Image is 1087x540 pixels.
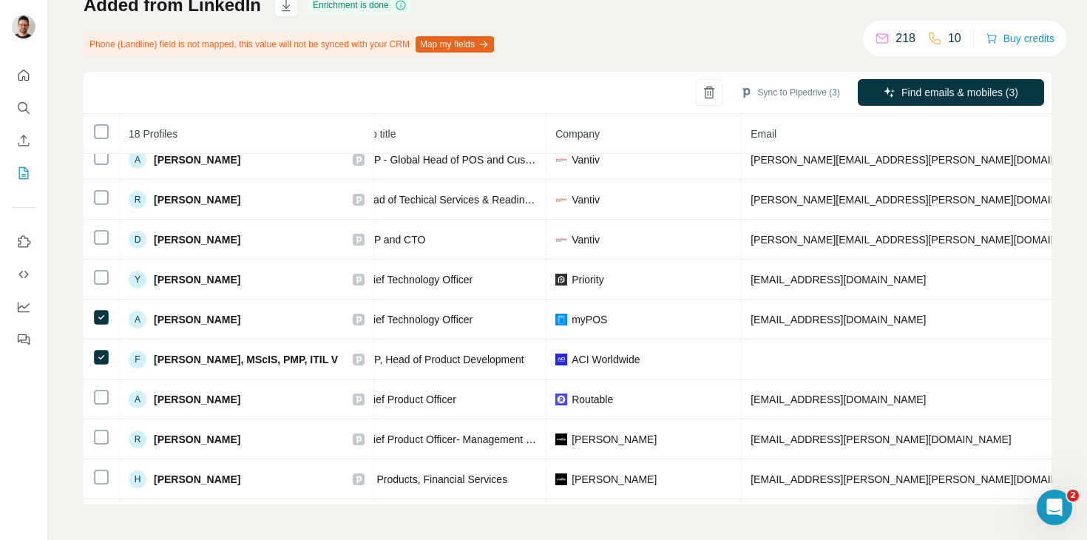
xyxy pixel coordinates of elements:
span: 2 [1067,490,1079,502]
button: Find emails & mobiles (3) [858,79,1044,106]
button: Enrich CSV [12,127,35,154]
span: Find emails & mobiles (3) [901,85,1018,100]
p: 10 [948,30,961,47]
div: A [129,311,146,328]
button: Buy credits [986,28,1054,49]
div: A [129,151,146,169]
span: [PERSON_NAME] [572,472,657,487]
div: F [129,351,146,368]
img: company-logo [555,154,567,166]
span: [EMAIL_ADDRESS][DOMAIN_NAME] [751,274,926,286]
button: Sync to Pipedrive (3) [730,81,850,104]
span: Chief Product Officer [360,394,456,405]
span: Chief Technology Officer [360,314,473,325]
button: Feedback [12,326,35,353]
span: Vantiv [572,192,600,207]
iframe: Intercom live chat [1037,490,1072,525]
span: myPOS [572,312,607,327]
span: [EMAIL_ADDRESS][PERSON_NAME][DOMAIN_NAME] [751,433,1011,445]
span: Priority [572,272,604,287]
span: Chief Technology Officer [360,274,473,286]
span: Chief Product Officer- Management board [360,433,552,445]
img: Avatar [12,15,35,38]
p: 218 [895,30,915,47]
img: company-logo [555,274,567,286]
span: [PERSON_NAME] [154,272,240,287]
img: company-logo [555,234,567,246]
span: VP Products, Financial Services [360,473,507,485]
span: Routable [572,392,613,407]
div: H [129,470,146,488]
span: [PERSON_NAME] [154,192,240,207]
span: ACI Worldwide [572,352,640,367]
span: Vantiv [572,232,600,247]
div: A [129,391,146,408]
span: 18 Profiles [129,128,177,140]
span: [PERSON_NAME] [154,232,240,247]
div: R [129,191,146,209]
span: [EMAIL_ADDRESS][DOMAIN_NAME] [751,394,926,405]
img: company-logo [555,194,567,206]
span: [PERSON_NAME] [154,312,240,327]
button: Use Surfe on LinkedIn [12,229,35,255]
button: Dashboard [12,294,35,320]
span: [PERSON_NAME] [572,432,657,447]
span: Vantiv [572,152,600,167]
span: Job title [360,128,396,140]
button: Map my fields [416,36,494,53]
div: D [129,231,146,249]
span: Head of Techical Services & Readiness [360,194,541,206]
img: company-logo [555,433,567,445]
button: Quick start [12,62,35,89]
button: My lists [12,160,35,186]
img: company-logo [555,473,567,485]
button: Use Surfe API [12,261,35,288]
span: SVP - Global Head of POS and Customer Experience Engineering [360,154,664,166]
span: EVP and CTO [360,234,425,246]
span: Company [555,128,600,140]
span: [EMAIL_ADDRESS][DOMAIN_NAME] [751,314,926,325]
div: R [129,431,146,448]
span: [PERSON_NAME] [154,152,240,167]
div: Y [129,271,146,288]
span: [PERSON_NAME] [154,432,240,447]
img: company-logo [555,314,567,325]
span: SVP, Head of Product Development [360,354,524,365]
div: Phone (Landline) field is not mapped, this value will not be synced with your CRM [84,32,497,57]
span: [PERSON_NAME] [154,472,240,487]
span: [PERSON_NAME] [154,392,240,407]
img: company-logo [555,394,567,405]
span: Email [751,128,776,140]
button: Search [12,95,35,121]
span: [PERSON_NAME], MScIS, PMP, ITIL V [154,352,338,367]
img: company-logo [555,354,567,365]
